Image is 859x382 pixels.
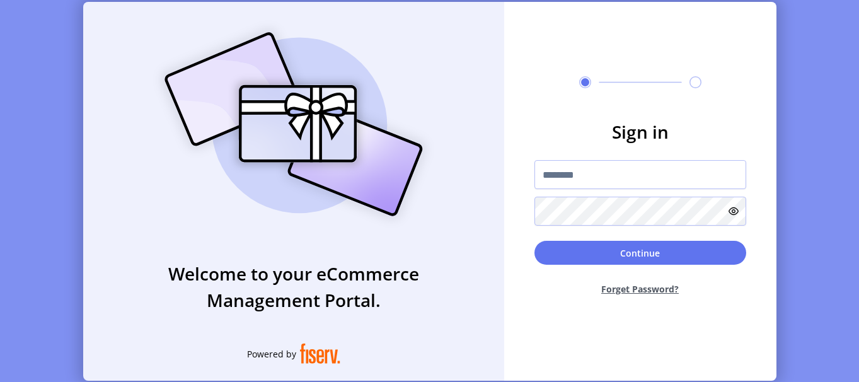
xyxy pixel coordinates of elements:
h3: Sign in [534,119,746,145]
span: Powered by [247,347,296,361]
button: Forget Password? [534,272,746,306]
img: card_Illustration.svg [146,18,442,230]
h3: Welcome to your eCommerce Management Portal. [83,260,504,313]
button: Continue [534,241,746,265]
